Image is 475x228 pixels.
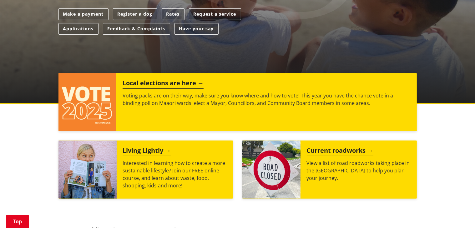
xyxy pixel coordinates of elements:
[307,159,411,182] p: View a list of road roadworks taking place in the [GEOGRAPHIC_DATA] to help you plan your journey.
[58,23,99,35] a: Applications
[58,141,117,199] img: Mainstream Green Workshop Series
[446,202,469,224] iframe: Messenger Launcher
[123,92,410,107] p: Voting packs are on their way, make sure you know where and how to vote! This year you have the c...
[189,8,241,20] a: Request a service
[123,159,227,189] p: Interested in learning how to create a more sustainable lifestyle? Join our FREE online course, a...
[6,215,29,228] a: Top
[58,8,109,20] a: Make a payment
[242,141,417,199] a: Current roadworks View a list of road roadworks taking place in the [GEOGRAPHIC_DATA] to help you...
[242,141,301,199] img: Road closed sign
[58,73,417,131] a: Local elections are here Voting packs are on their way, make sure you know where and how to vote!...
[174,23,219,35] a: Have your say
[58,141,233,199] a: Living Lightly Interested in learning how to create a more sustainable lifestyle? Join our FREE o...
[123,147,171,156] h2: Living Lightly
[162,8,184,20] a: Rates
[58,73,117,131] img: Vote 2025
[103,23,170,35] a: Feedback & Complaints
[113,8,157,20] a: Register a dog
[307,147,373,156] h2: Current roadworks
[123,79,204,89] h2: Local elections are here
